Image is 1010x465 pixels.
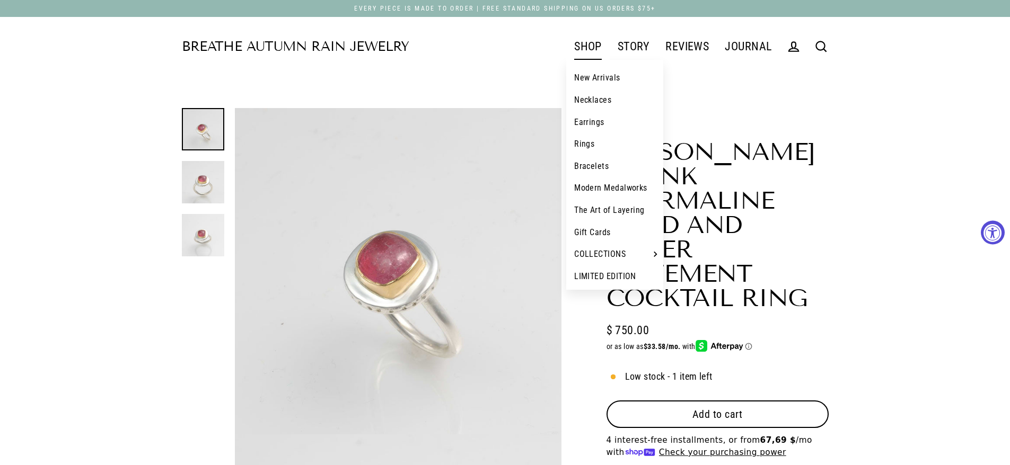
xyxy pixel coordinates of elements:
h1: [PERSON_NAME] – Pink Tourmaline Gold and Silver Statement Cocktail Ring [607,140,829,310]
a: Earrings [566,111,663,133]
a: REVIEWS [657,33,717,60]
a: LIMITED EDITION [566,265,663,288]
a: Gift Cards [566,221,663,244]
a: STORY [610,33,657,60]
a: New Arrivals [566,67,663,89]
button: Add to cart [607,400,829,428]
a: Bracelets [566,155,663,177]
a: Breathe Autumn Rain Jewelry [182,40,409,53]
img: Josefina – Pink Tourmaline Gold and Silver Statement Cocktail Ring [182,161,224,203]
span: Low stock - 1 item left [625,369,713,384]
span: $ 750.00 [607,321,649,339]
span: Add to cart [692,408,743,421]
a: The Art of Layering [566,199,663,221]
a: SHOP [566,33,610,60]
img: Josefina – Pink Tourmaline Gold and Silver Statement Cocktail Ring [182,214,224,256]
div: Primary [409,33,780,60]
a: Necklaces [566,89,663,111]
a: Rings [566,133,663,155]
button: Accessibility Widget, click to open [981,221,1005,245]
a: Modern Medalworks [566,177,663,199]
a: JOURNAL [717,33,779,60]
a: COLLECTIONS [566,243,663,265]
